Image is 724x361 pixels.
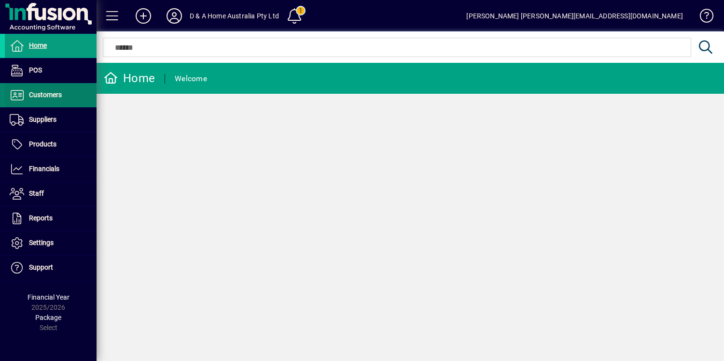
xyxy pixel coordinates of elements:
[466,8,683,24] div: [PERSON_NAME] [PERSON_NAME][EMAIL_ADDRESS][DOMAIN_NAME]
[5,132,97,157] a: Products
[29,66,42,74] span: POS
[28,293,70,301] span: Financial Year
[5,157,97,181] a: Financials
[128,7,159,25] button: Add
[29,140,56,148] span: Products
[104,71,155,86] div: Home
[5,256,97,280] a: Support
[5,108,97,132] a: Suppliers
[5,58,97,83] a: POS
[29,42,47,49] span: Home
[693,2,712,33] a: Knowledge Base
[5,231,97,255] a: Settings
[29,189,44,197] span: Staff
[29,91,62,99] span: Customers
[159,7,190,25] button: Profile
[29,214,53,222] span: Reports
[5,182,97,206] a: Staff
[175,71,207,87] div: Welcome
[5,83,97,107] a: Customers
[29,239,54,246] span: Settings
[29,165,59,173] span: Financials
[29,263,53,271] span: Support
[5,206,97,231] a: Reports
[29,116,56,123] span: Suppliers
[35,314,61,321] span: Package
[190,8,279,24] div: D & A Home Australia Pty Ltd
